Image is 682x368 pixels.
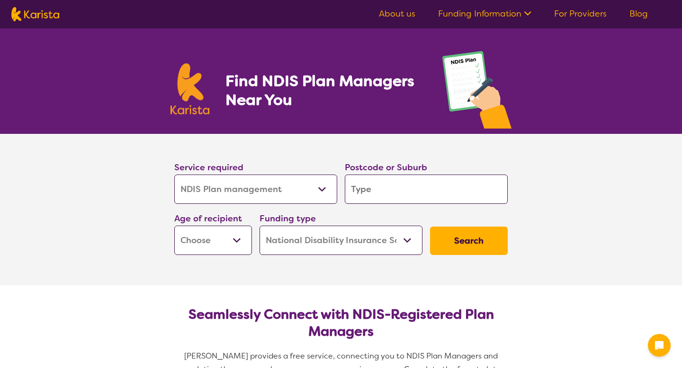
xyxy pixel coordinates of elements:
[554,8,607,19] a: For Providers
[442,51,511,134] img: plan-management
[170,63,209,114] img: Karista logo
[182,306,500,340] h2: Seamlessly Connect with NDIS-Registered Plan Managers
[225,71,423,109] h1: Find NDIS Plan Managers Near You
[260,213,316,224] label: Funding type
[11,7,59,21] img: Karista logo
[174,162,243,173] label: Service required
[430,227,508,255] button: Search
[379,8,415,19] a: About us
[438,8,531,19] a: Funding Information
[629,8,648,19] a: Blog
[174,213,242,224] label: Age of recipient
[345,175,508,204] input: Type
[345,162,427,173] label: Postcode or Suburb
